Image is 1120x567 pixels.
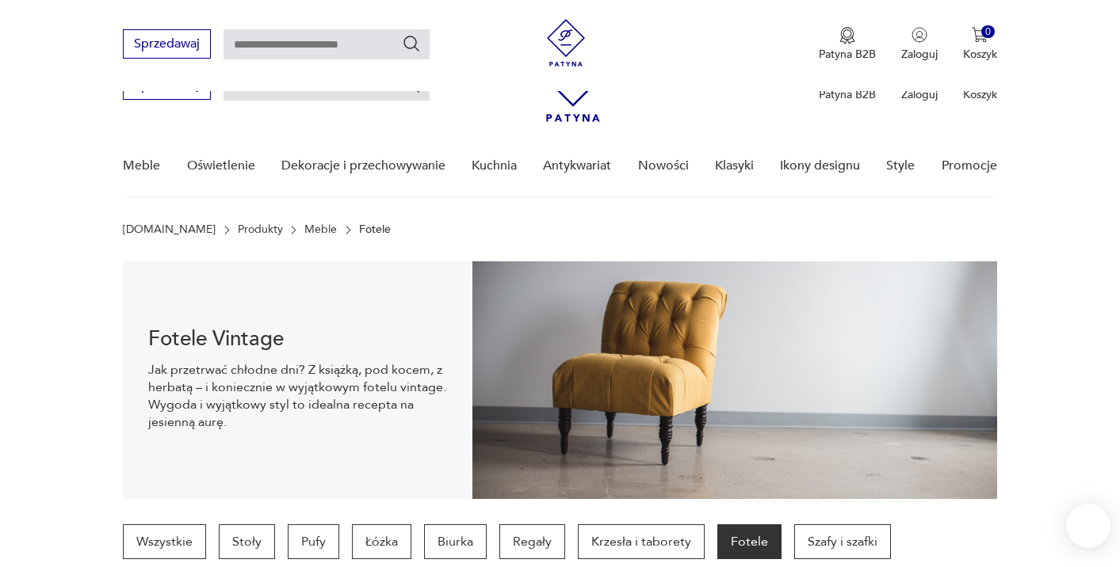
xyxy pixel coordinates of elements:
[942,135,997,196] a: Promocje
[1066,504,1110,548] iframe: Smartsupp widget button
[819,47,876,62] p: Patyna B2B
[123,223,216,236] a: [DOMAIN_NAME]
[148,361,447,431] p: Jak przetrwać chłodne dni? Z książką, pod kocem, z herbatą – i koniecznie w wyjątkowym fotelu vin...
[972,27,988,43] img: Ikona koszyka
[963,27,997,62] button: 0Koszyk
[281,135,445,196] a: Dekoracje i przechowywanie
[123,40,211,51] a: Sprzedawaj
[839,27,855,44] img: Ikona medalu
[886,135,915,196] a: Style
[794,524,891,559] a: Szafy i szafki
[912,27,927,43] img: Ikonka użytkownika
[963,87,997,102] p: Koszyk
[288,524,339,559] a: Pufy
[543,135,611,196] a: Antykwariat
[472,261,996,499] img: 9275102764de9360b0b1aa4293741aa9.jpg
[901,27,938,62] button: Zaloguj
[219,524,275,559] a: Stoły
[304,223,337,236] a: Meble
[819,87,876,102] p: Patyna B2B
[402,34,421,53] button: Szukaj
[148,329,447,348] h1: Fotele Vintage
[187,135,255,196] a: Oświetlenie
[499,524,565,559] a: Regały
[123,524,206,559] a: Wszystkie
[542,19,590,67] img: Patyna - sklep z meblami i dekoracjami vintage
[963,47,997,62] p: Koszyk
[238,223,283,236] a: Produkty
[352,524,411,559] a: Łóżka
[359,223,391,236] p: Fotele
[981,25,995,39] div: 0
[819,27,876,62] a: Ikona medaluPatyna B2B
[578,524,705,559] a: Krzesła i taborety
[780,135,860,196] a: Ikony designu
[638,135,689,196] a: Nowości
[123,135,160,196] a: Meble
[901,47,938,62] p: Zaloguj
[424,524,487,559] a: Biurka
[123,81,211,92] a: Sprzedawaj
[123,29,211,59] button: Sprzedawaj
[901,87,938,102] p: Zaloguj
[715,135,754,196] a: Klasyki
[819,27,876,62] button: Patyna B2B
[717,524,782,559] a: Fotele
[472,135,517,196] a: Kuchnia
